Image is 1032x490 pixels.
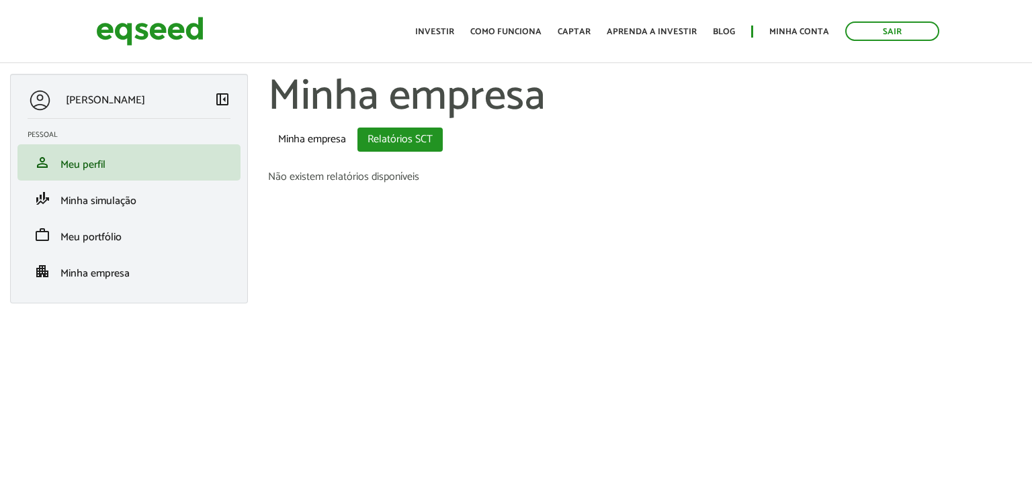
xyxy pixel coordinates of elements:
li: Meu perfil [17,144,241,181]
a: Sair [845,21,939,41]
li: Minha simulação [17,181,241,217]
a: Colapsar menu [214,91,230,110]
span: Minha empresa [60,264,130,283]
h2: Pessoal [28,131,241,139]
span: finance_mode [34,191,50,207]
a: workMeu portfólio [28,227,230,243]
img: EqSeed [96,13,204,49]
span: left_panel_close [214,91,230,107]
span: work [34,227,50,243]
a: Como funciona [470,28,542,36]
section: Não existem relatórios disponíveis [268,172,1022,183]
span: apartment [34,263,50,279]
span: Meu perfil [60,156,105,174]
span: person [34,154,50,170]
span: Meu portfólio [60,228,122,246]
p: [PERSON_NAME] [66,94,145,107]
span: Minha simulação [60,192,136,210]
a: Blog [713,28,735,36]
h1: Minha empresa [268,74,1022,121]
a: finance_modeMinha simulação [28,191,230,207]
a: Minha conta [769,28,829,36]
a: Aprenda a investir [607,28,697,36]
a: personMeu perfil [28,154,230,170]
a: apartmentMinha empresa [28,263,230,279]
li: Meu portfólio [17,217,241,253]
li: Minha empresa [17,253,241,289]
a: Relatórios SCT [357,128,443,152]
a: Captar [558,28,591,36]
a: Investir [415,28,454,36]
a: Minha empresa [268,128,356,152]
